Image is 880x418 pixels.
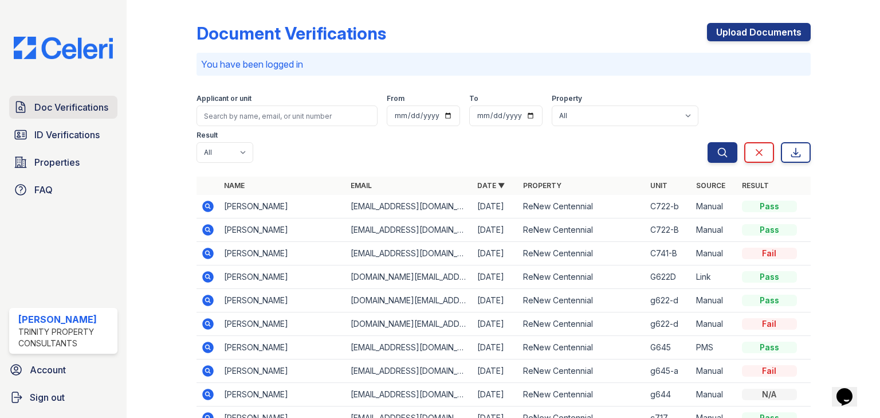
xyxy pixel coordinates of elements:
td: [DATE] [473,336,518,360]
span: Sign out [30,390,65,404]
td: [DOMAIN_NAME][EMAIL_ADDRESS][DOMAIN_NAME] [346,289,473,312]
td: g622-d [646,289,692,312]
span: Doc Verifications [34,100,108,114]
td: [PERSON_NAME] [219,360,346,383]
td: ReNew Centennial [518,360,645,383]
a: FAQ [9,178,117,201]
label: From [387,94,404,103]
td: Manual [692,242,737,265]
td: G622D [646,265,692,289]
td: [EMAIL_ADDRESS][DOMAIN_NAME] [346,336,473,360]
span: Properties [34,155,80,169]
td: [DATE] [473,289,518,312]
img: CE_Logo_Blue-a8612792a0a2168367f1c8372b55b34899dd931a85d93a1a3d3e32e68fde9ad4.png [5,37,122,59]
td: [PERSON_NAME] [219,383,346,407]
td: [DATE] [473,312,518,336]
td: Manual [692,360,737,383]
label: Property [552,94,582,103]
a: ID Verifications [9,123,117,146]
div: Pass [742,271,797,283]
td: g645-a [646,360,692,383]
a: Source [696,181,725,190]
td: [DATE] [473,265,518,289]
td: [DATE] [473,218,518,242]
span: Account [30,363,66,377]
td: g622-d [646,312,692,336]
td: ReNew Centennial [518,312,645,336]
a: Unit [650,181,667,190]
td: ReNew Centennial [518,242,645,265]
label: Applicant or unit [197,94,252,103]
td: ReNew Centennial [518,383,645,407]
td: [PERSON_NAME] [219,312,346,336]
td: Manual [692,289,737,312]
input: Search by name, email, or unit number [197,106,378,126]
span: FAQ [34,183,53,197]
div: Document Verifications [197,23,386,44]
a: Account [5,358,122,381]
td: [EMAIL_ADDRESS][DOMAIN_NAME] [346,383,473,407]
div: Pass [742,342,797,353]
td: [PERSON_NAME] [219,265,346,289]
td: [DOMAIN_NAME][EMAIL_ADDRESS][DOMAIN_NAME] [346,265,473,289]
a: Upload Documents [707,23,811,41]
div: Pass [742,224,797,236]
a: Properties [9,151,117,174]
label: To [469,94,478,103]
td: [PERSON_NAME] [219,242,346,265]
a: Doc Verifications [9,96,117,119]
td: ReNew Centennial [518,195,645,218]
td: [PERSON_NAME] [219,218,346,242]
iframe: chat widget [832,372,869,407]
td: C722-B [646,218,692,242]
div: Fail [742,248,797,259]
a: Date ▼ [477,181,505,190]
td: ReNew Centennial [518,265,645,289]
div: Trinity Property Consultants [18,326,113,349]
td: G645 [646,336,692,360]
td: ReNew Centennial [518,218,645,242]
span: ID Verifications [34,128,100,142]
div: Pass [742,295,797,306]
td: ReNew Centennial [518,289,645,312]
td: [PERSON_NAME] [219,195,346,218]
td: ReNew Centennial [518,336,645,360]
td: [PERSON_NAME] [219,289,346,312]
label: Result [197,131,218,140]
td: [EMAIL_ADDRESS][DOMAIN_NAME] [346,360,473,383]
a: Sign out [5,386,122,409]
td: [EMAIL_ADDRESS][DOMAIN_NAME] [346,195,473,218]
a: Property [523,181,561,190]
td: C741-B [646,242,692,265]
a: Result [742,181,769,190]
td: Manual [692,383,737,407]
a: Email [351,181,372,190]
div: N/A [742,389,797,400]
p: You have been logged in [201,57,806,71]
td: [EMAIL_ADDRESS][DOMAIN_NAME] [346,218,473,242]
td: [DATE] [473,195,518,218]
td: Manual [692,218,737,242]
td: Manual [692,312,737,336]
div: Fail [742,365,797,377]
td: g644 [646,383,692,407]
div: Pass [742,201,797,212]
td: [DATE] [473,383,518,407]
td: Link [692,265,737,289]
td: C722-b [646,195,692,218]
td: [EMAIL_ADDRESS][DOMAIN_NAME] [346,242,473,265]
div: [PERSON_NAME] [18,312,113,326]
div: Fail [742,318,797,330]
td: [DATE] [473,360,518,383]
td: [PERSON_NAME] [219,336,346,360]
a: Name [224,181,245,190]
td: Manual [692,195,737,218]
td: [DATE] [473,242,518,265]
td: [DOMAIN_NAME][EMAIL_ADDRESS][DOMAIN_NAME] [346,312,473,336]
td: PMS [692,336,737,360]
